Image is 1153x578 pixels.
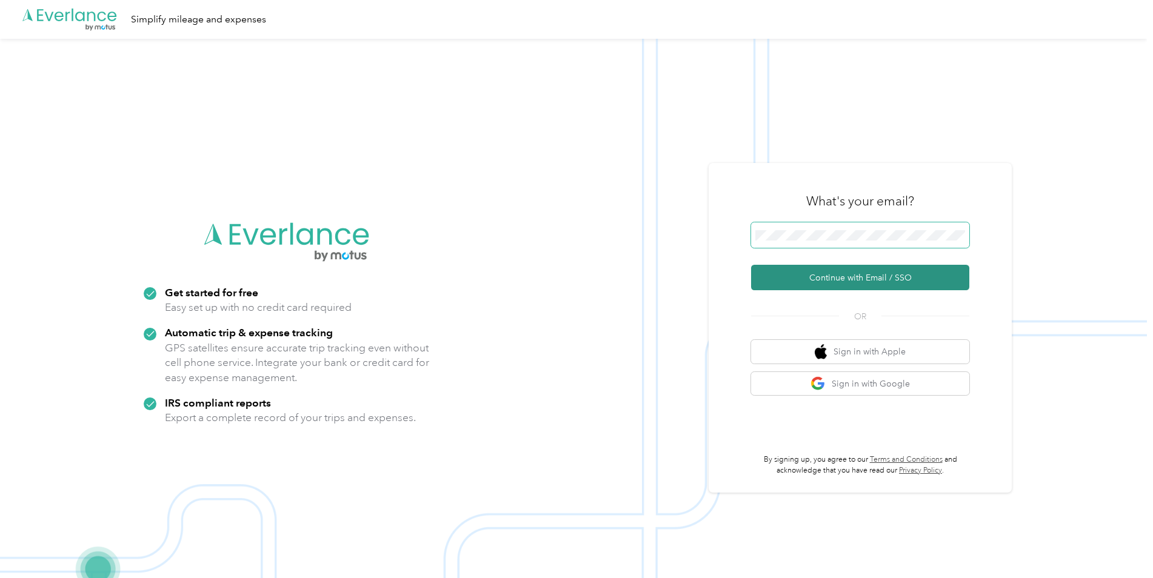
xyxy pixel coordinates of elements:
[806,193,914,210] h3: What's your email?
[751,372,969,396] button: google logoSign in with Google
[815,344,827,359] img: apple logo
[165,326,333,339] strong: Automatic trip & expense tracking
[165,286,258,299] strong: Get started for free
[751,340,969,364] button: apple logoSign in with Apple
[165,300,352,315] p: Easy set up with no credit card required
[839,310,881,323] span: OR
[810,376,826,391] img: google logo
[165,340,430,385] p: GPS satellites ensure accurate trip tracking even without cell phone service. Integrate your bank...
[165,410,416,425] p: Export a complete record of your trips and expenses.
[751,454,969,476] p: By signing up, you agree to our and acknowledge that you have read our .
[751,265,969,290] button: Continue with Email / SSO
[899,466,942,475] a: Privacy Policy
[165,396,271,409] strong: IRS compliant reports
[870,455,943,464] a: Terms and Conditions
[131,12,266,27] div: Simplify mileage and expenses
